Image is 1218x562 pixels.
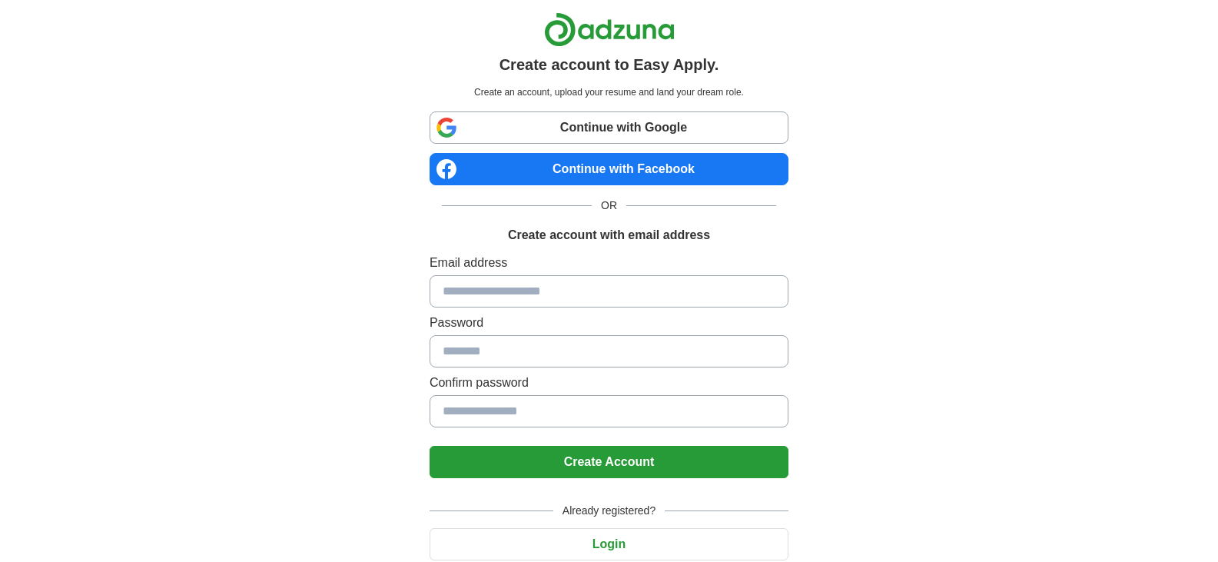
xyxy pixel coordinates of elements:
a: Continue with Facebook [430,153,788,185]
h1: Create account with email address [508,226,710,244]
span: OR [592,198,626,214]
h1: Create account to Easy Apply. [499,53,719,76]
label: Confirm password [430,374,788,392]
a: Continue with Google [430,111,788,144]
button: Login [430,528,788,560]
img: Adzuna logo [544,12,675,47]
button: Create Account [430,446,788,478]
p: Create an account, upload your resume and land your dream role. [433,85,785,99]
span: Already registered? [553,503,665,519]
label: Email address [430,254,788,272]
label: Password [430,314,788,332]
a: Login [430,537,788,550]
